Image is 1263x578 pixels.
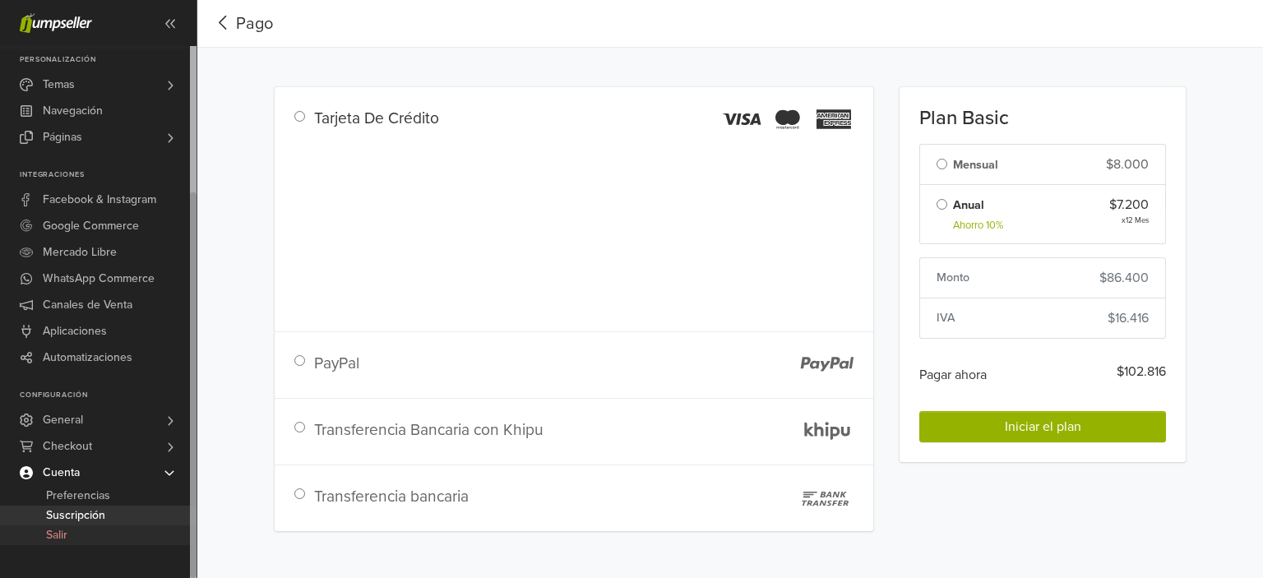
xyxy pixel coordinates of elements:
h6: Monto [937,268,969,287]
span: Mercado Libre [43,239,117,266]
span: Iniciar el plan [1005,418,1081,435]
span: $102.816 [1117,362,1166,388]
div: Transferencia bancaria [302,485,584,529]
span: Automatizaciones [43,344,132,371]
span: $16.416 [1108,308,1149,328]
button: Pago [210,12,273,36]
span: Cuenta [43,460,80,486]
span: Pagar ahora [919,362,987,388]
p: Integraciones [20,170,197,180]
div: PayPal [302,352,584,391]
span: $86.400 [1099,268,1149,288]
span: Plan Basic [919,107,1009,131]
button: Iniciar el plan [919,411,1166,442]
span: Navegación [43,98,103,124]
small: Ahorro 10% [953,218,1003,234]
span: General [43,407,83,433]
p: Personalización [20,55,197,65]
span: Aplicaciones [43,318,107,344]
iframe: Campo de entrada seguro para el pago [291,146,857,315]
p: Configuración [20,391,197,400]
span: Suscripción [46,506,105,525]
span: Páginas [43,124,82,150]
span: Pago [236,12,273,36]
h6: IVA [937,308,955,327]
label: Anual [953,197,984,215]
span: x 12 Mes [1122,215,1149,226]
span: $8.000 [1106,155,1149,174]
span: Canales de Venta [43,292,132,318]
div: Tarjeta De Crédito [302,107,584,140]
span: $7.200 [1109,195,1149,215]
img: khipu-logo [801,418,854,442]
span: Facebook & Instagram [43,187,156,213]
label: Mensual [953,156,998,174]
span: WhatsApp Commerce [43,266,155,292]
span: Preferencias [46,486,110,506]
div: Transferencia Bancaria con Khipu [302,418,584,458]
span: Temas [43,72,75,98]
span: Salir [46,525,67,545]
span: Google Commerce [43,213,139,239]
span: Checkout [43,433,92,460]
